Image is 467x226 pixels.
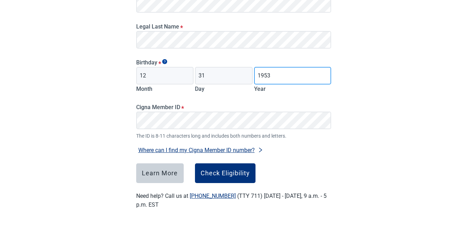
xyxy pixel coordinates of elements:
input: Birth month [136,67,194,84]
input: Birth day [195,67,253,84]
label: Month [136,86,152,92]
label: Need help? Call us at (TTY 711) [DATE] - [DATE], 9 a.m. - 5 p.m. EST [136,193,327,208]
div: Learn More [142,170,178,177]
span: right [258,147,263,153]
input: Birth year [254,67,331,84]
legend: Birthday [136,59,331,66]
button: Learn More [136,163,184,183]
label: Year [254,86,266,92]
button: Where can I find my Cigna Member ID number? [136,145,265,155]
label: Legal Last Name [136,23,331,30]
a: [PHONE_NUMBER] [190,193,236,199]
button: Check Eligibility [195,163,255,183]
span: Show tooltip [162,59,167,64]
label: Cigna Member ID [136,104,331,111]
div: Check Eligibility [201,170,250,177]
span: The ID is 8-11 characters long and includes both numbers and letters. [136,132,331,140]
label: Day [195,86,204,92]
